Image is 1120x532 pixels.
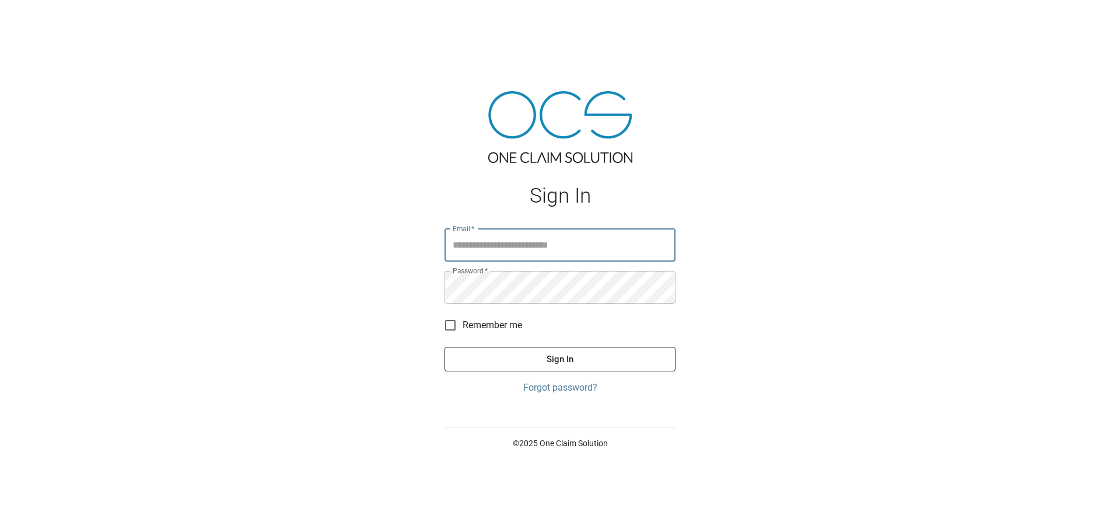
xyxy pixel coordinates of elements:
span: Remember me [463,318,522,332]
label: Email [453,224,475,234]
button: Sign In [444,347,675,371]
img: ocs-logo-white-transparent.png [14,7,61,30]
a: Forgot password? [444,381,675,395]
p: © 2025 One Claim Solution [444,437,675,449]
img: ocs-logo-tra.png [488,91,632,163]
label: Password [453,266,488,276]
h1: Sign In [444,184,675,208]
